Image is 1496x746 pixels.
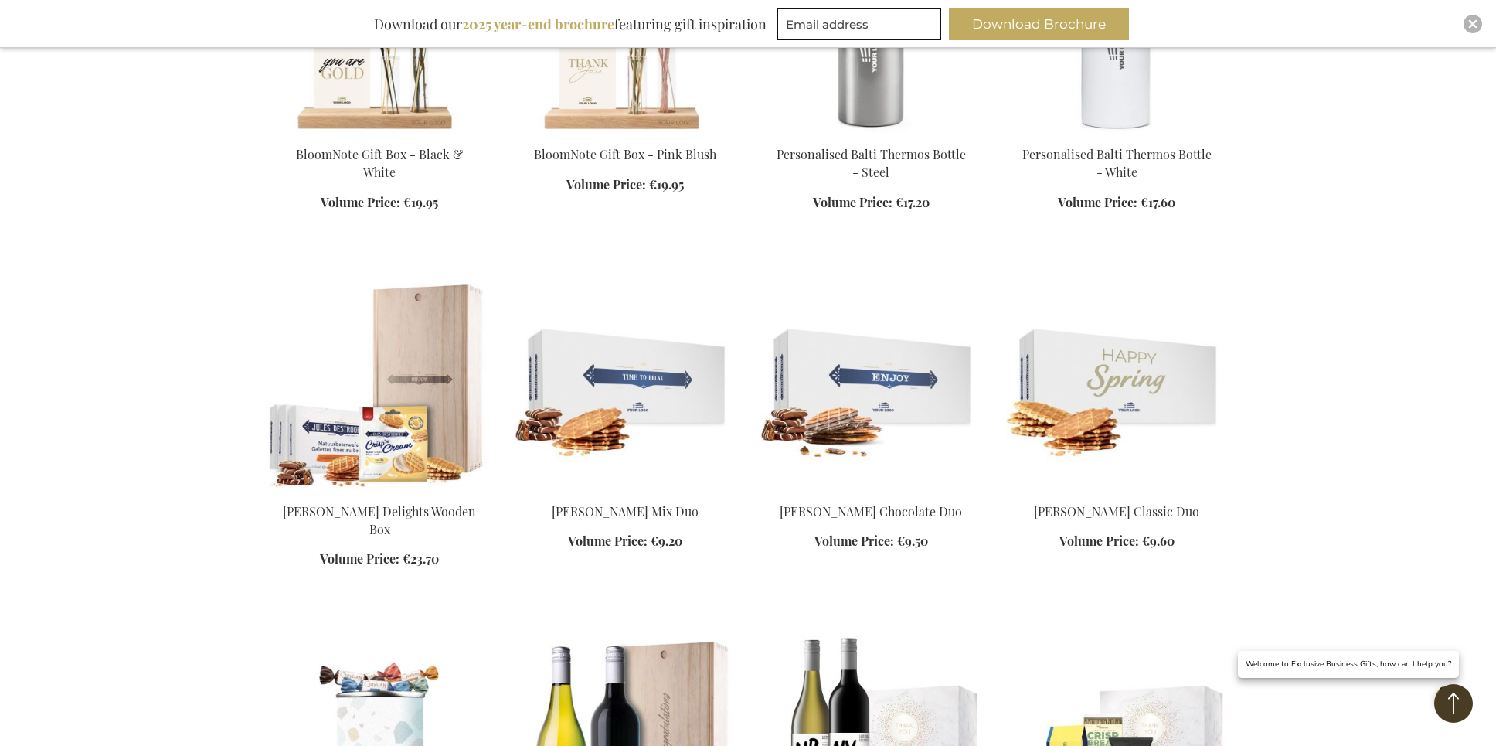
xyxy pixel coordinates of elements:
a: Jules Destrooper Mix Duo [515,484,736,499]
span: Volume Price: [568,533,648,549]
span: Volume Price: [566,176,646,192]
a: Personalised Balti Thermos Bottle - Steel [760,127,981,141]
a: Volume Price: €19.95 [321,194,438,212]
a: Volume Price: €19.95 [566,176,684,194]
span: €9.20 [651,533,682,549]
span: €19.95 [403,194,438,210]
a: BloomNote Gift Box - Black & White [296,146,463,180]
a: Volume Price: €9.20 [568,533,682,550]
div: Close [1464,15,1482,33]
a: Personalised Balti Thermos Bottle - Steel [777,146,966,180]
a: Volume Price: €23.70 [320,550,439,568]
a: BloomNote Gift Box - Pink Blush [534,146,716,162]
span: €9.50 [897,533,928,549]
button: Download Brochure [949,8,1129,40]
a: Jules Destrooper Classic Duo [1006,484,1227,499]
a: [PERSON_NAME] Delights Wooden Box [283,503,476,537]
div: Download our featuring gift inspiration [367,8,773,40]
img: Jules Destrooper Mix Duo [515,274,736,490]
form: marketing offers and promotions [777,8,946,45]
a: Personalised Balti Thermos Bottle - White [1006,127,1227,141]
a: Volume Price: €17.60 [1058,194,1175,212]
span: Volume Price: [1058,194,1137,210]
span: Volume Price: [813,194,892,210]
img: Close [1468,19,1477,29]
span: €17.20 [896,194,930,210]
span: Volume Price: [320,550,399,567]
a: [PERSON_NAME] Chocolate Duo [780,503,962,519]
span: Volume Price: [814,533,894,549]
img: Jules Destrooper Classic Duo [1006,274,1227,490]
a: [PERSON_NAME] Mix Duo [552,503,699,519]
span: €17.60 [1141,194,1175,210]
a: BloomNote Gift Box - Pink Blush [515,127,736,141]
a: Personalised Balti Thermos Bottle - White [1022,146,1212,180]
span: €19.95 [649,176,684,192]
input: Email address [777,8,941,40]
a: Jules Destrooper Delights Wooden Box Personalised [269,484,490,499]
a: BloomNote Gift Box - Black & White [269,127,490,141]
span: Volume Price: [321,194,400,210]
span: €23.70 [403,550,439,567]
img: Jules Destrooper Chocolate Duo [760,274,981,490]
b: 2025 year-end brochure [462,15,614,33]
a: Jules Destrooper Chocolate Duo [760,484,981,499]
img: Jules Destrooper Delights Wooden Box Personalised [269,274,490,490]
a: Volume Price: €17.20 [813,194,930,212]
a: Volume Price: €9.50 [814,533,928,550]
